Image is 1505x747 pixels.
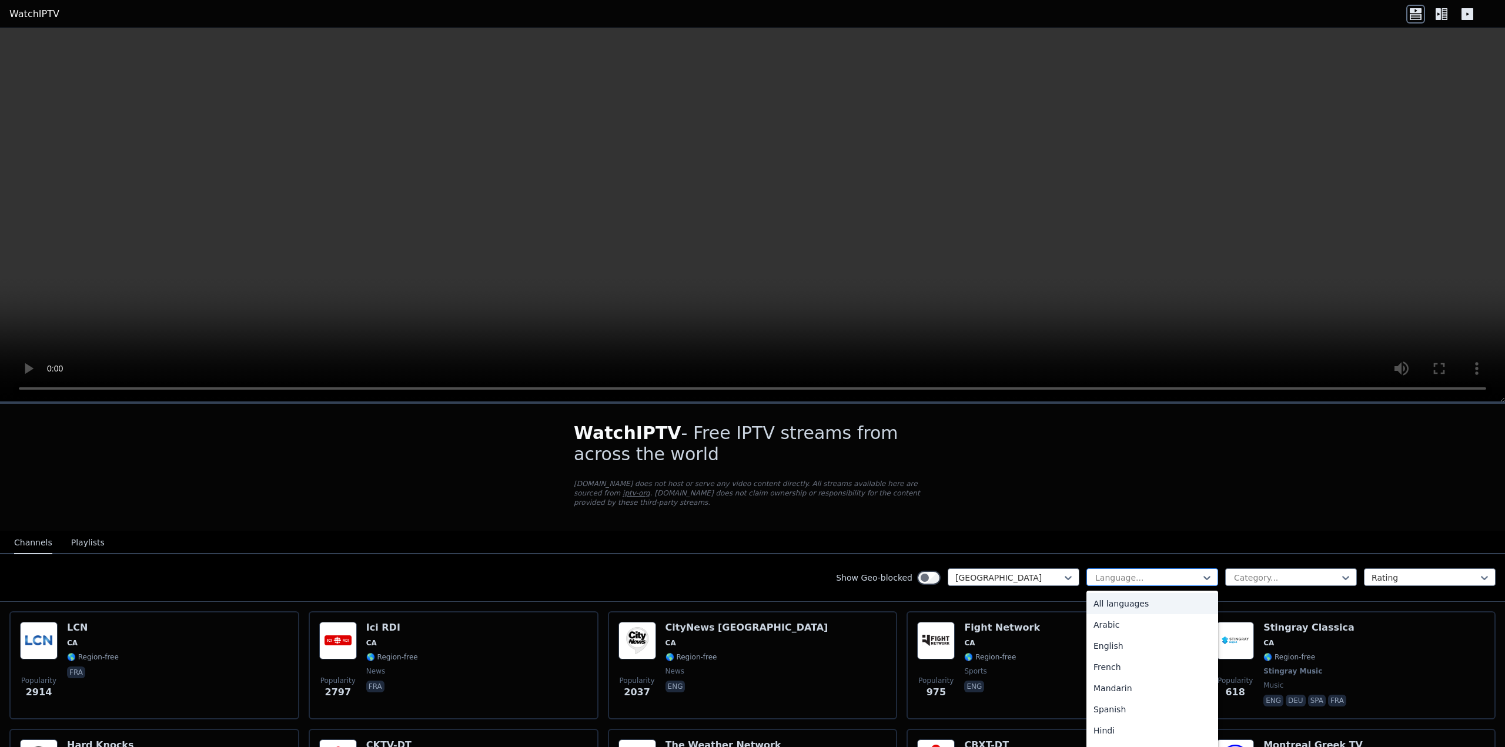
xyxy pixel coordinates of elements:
p: eng [665,681,685,692]
span: news [665,666,684,676]
div: English [1086,635,1218,656]
p: [DOMAIN_NAME] does not host or serve any video content directly. All streams available here are s... [574,479,931,507]
button: Channels [14,532,52,554]
div: Spanish [1086,699,1218,720]
div: French [1086,656,1218,678]
div: Mandarin [1086,678,1218,699]
p: deu [1286,695,1306,706]
span: 🌎 Region-free [366,652,418,662]
button: Playlists [71,532,105,554]
span: CA [964,638,975,648]
a: iptv-org [623,489,650,497]
img: Ici RDI [319,622,357,659]
p: fra [1328,695,1346,706]
div: Arabic [1086,614,1218,635]
span: 🌎 Region-free [665,652,717,662]
h6: Stingray Classica [1263,622,1354,634]
img: LCN [20,622,58,659]
p: eng [1263,695,1283,706]
span: 🌎 Region-free [1263,652,1315,662]
span: 2037 [624,685,650,699]
span: Popularity [620,676,655,685]
h1: - Free IPTV streams from across the world [574,423,931,465]
div: Hindi [1086,720,1218,741]
span: Stingray Music [1263,666,1322,676]
span: 🌎 Region-free [964,652,1016,662]
span: Popularity [918,676,954,685]
span: CA [1263,638,1274,648]
span: Popularity [320,676,356,685]
label: Show Geo-blocked [836,572,912,584]
img: Stingray Classica [1216,622,1254,659]
span: WatchIPTV [574,423,681,443]
img: Fight Network [917,622,955,659]
p: fra [67,666,85,678]
span: 🌎 Region-free [67,652,119,662]
span: music [1263,681,1283,690]
span: 2797 [325,685,352,699]
p: fra [366,681,384,692]
span: CA [665,638,676,648]
div: All languages [1086,593,1218,614]
span: Popularity [1218,676,1253,685]
span: CA [67,638,78,648]
span: news [366,666,385,676]
span: CA [366,638,377,648]
img: CityNews Toronto [618,622,656,659]
span: 2914 [26,685,52,699]
a: WatchIPTV [9,7,59,21]
p: spa [1308,695,1326,706]
p: eng [964,681,984,692]
span: sports [964,666,986,676]
h6: LCN [67,622,119,634]
span: Popularity [21,676,56,685]
h6: Ici RDI [366,622,418,634]
h6: CityNews [GEOGRAPHIC_DATA] [665,622,828,634]
span: 975 [927,685,946,699]
span: 618 [1225,685,1245,699]
h6: Fight Network [964,622,1040,634]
